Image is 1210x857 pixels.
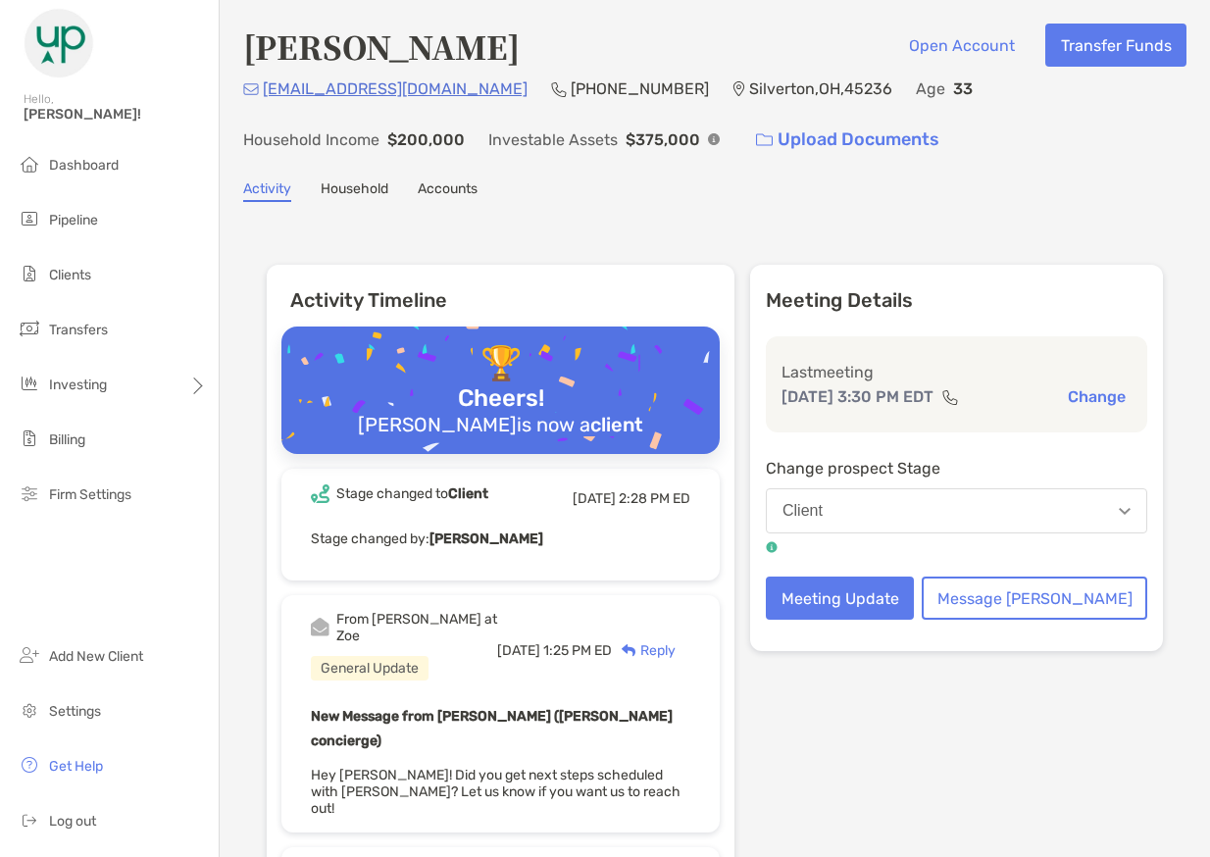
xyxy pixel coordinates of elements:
[497,642,540,659] span: [DATE]
[766,456,1147,480] p: Change prospect Stage
[311,618,329,636] img: Event icon
[766,488,1147,533] button: Client
[766,541,778,553] img: tooltip
[49,486,131,503] span: Firm Settings
[1119,508,1131,515] img: Open dropdown arrow
[18,427,41,450] img: billing icon
[243,83,259,95] img: Email Icon
[49,322,108,338] span: Transfers
[311,484,329,503] img: Event icon
[49,267,91,283] span: Clients
[49,212,98,228] span: Pipeline
[450,384,552,413] div: Cheers!
[473,344,529,384] div: 🏆
[18,753,41,777] img: get-help icon
[18,808,41,832] img: logout icon
[18,207,41,230] img: pipeline icon
[941,389,959,405] img: communication type
[18,262,41,285] img: clients icon
[418,180,478,202] a: Accounts
[49,157,119,174] span: Dashboard
[766,288,1147,313] p: Meeting Details
[311,708,673,749] b: New Message from [PERSON_NAME] ([PERSON_NAME] concierge)
[749,76,892,101] p: Silverton , OH , 45236
[1062,386,1132,407] button: Change
[49,648,143,665] span: Add New Client
[18,481,41,505] img: firm-settings icon
[311,656,429,681] div: General Update
[336,611,497,644] div: From [PERSON_NAME] at Zoe
[543,642,612,659] span: 1:25 PM ED
[622,644,636,657] img: Reply icon
[18,317,41,340] img: transfers icon
[781,360,1132,384] p: Last meeting
[573,490,616,507] span: [DATE]
[782,502,823,520] div: Client
[387,127,465,152] p: $200,000
[732,81,745,97] img: Location Icon
[571,76,709,101] p: [PHONE_NUMBER]
[49,813,96,830] span: Log out
[321,180,388,202] a: Household
[243,180,291,202] a: Activity
[429,530,543,547] b: [PERSON_NAME]
[336,485,488,502] div: Stage changed to
[263,76,528,101] p: [EMAIL_ADDRESS][DOMAIN_NAME]
[922,577,1147,620] button: Message [PERSON_NAME]
[18,643,41,667] img: add_new_client icon
[953,76,973,101] p: 33
[18,152,41,176] img: dashboard icon
[243,24,520,69] h4: [PERSON_NAME]
[708,133,720,145] img: Info Icon
[267,265,734,312] h6: Activity Timeline
[49,431,85,448] span: Billing
[743,119,952,161] a: Upload Documents
[243,127,379,152] p: Household Income
[311,767,681,817] span: Hey [PERSON_NAME]! Did you get next steps scheduled with [PERSON_NAME]? Let us know if you want u...
[619,490,690,507] span: 2:28 PM ED
[49,703,101,720] span: Settings
[551,81,567,97] img: Phone Icon
[49,377,107,393] span: Investing
[893,24,1030,67] button: Open Account
[448,485,488,502] b: Client
[18,698,41,722] img: settings icon
[1045,24,1186,67] button: Transfer Funds
[781,384,933,409] p: [DATE] 3:30 PM EDT
[24,8,94,78] img: Zoe Logo
[49,758,103,775] span: Get Help
[766,577,914,620] button: Meeting Update
[311,527,690,551] p: Stage changed by:
[612,640,676,661] div: Reply
[18,372,41,395] img: investing icon
[350,413,651,436] div: [PERSON_NAME] is now a
[756,133,773,147] img: button icon
[24,106,207,123] span: [PERSON_NAME]!
[488,127,618,152] p: Investable Assets
[626,127,700,152] p: $375,000
[916,76,945,101] p: Age
[590,413,643,436] b: client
